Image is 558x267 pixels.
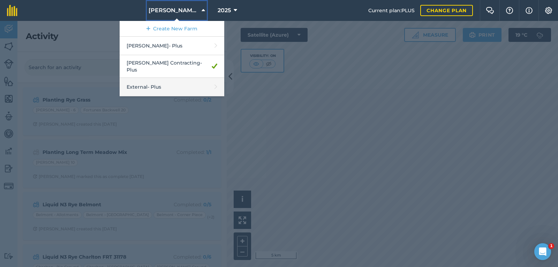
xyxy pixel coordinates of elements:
a: Create New Farm [120,21,224,37]
span: Current plan : PLUS [368,7,415,14]
img: Two speech bubbles overlapping with the left bubble in the forefront [486,7,494,14]
a: Change plan [420,5,473,16]
span: 1 [549,243,554,249]
img: svg+xml;base64,PHN2ZyB4bWxucz0iaHR0cDovL3d3dy53My5vcmcvMjAwMC9zdmciIHdpZHRoPSIxNyIgaGVpZ2h0PSIxNy... [526,6,533,15]
a: [PERSON_NAME] Contracting- Plus [120,55,224,78]
a: External- Plus [120,78,224,96]
span: 2025 [218,6,231,15]
img: A cog icon [544,7,553,14]
img: A question mark icon [505,7,514,14]
a: [PERSON_NAME]- Plus [120,37,224,55]
span: [PERSON_NAME] Contracting [149,6,199,15]
iframe: Intercom live chat [534,243,551,260]
img: fieldmargin Logo [7,5,17,16]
